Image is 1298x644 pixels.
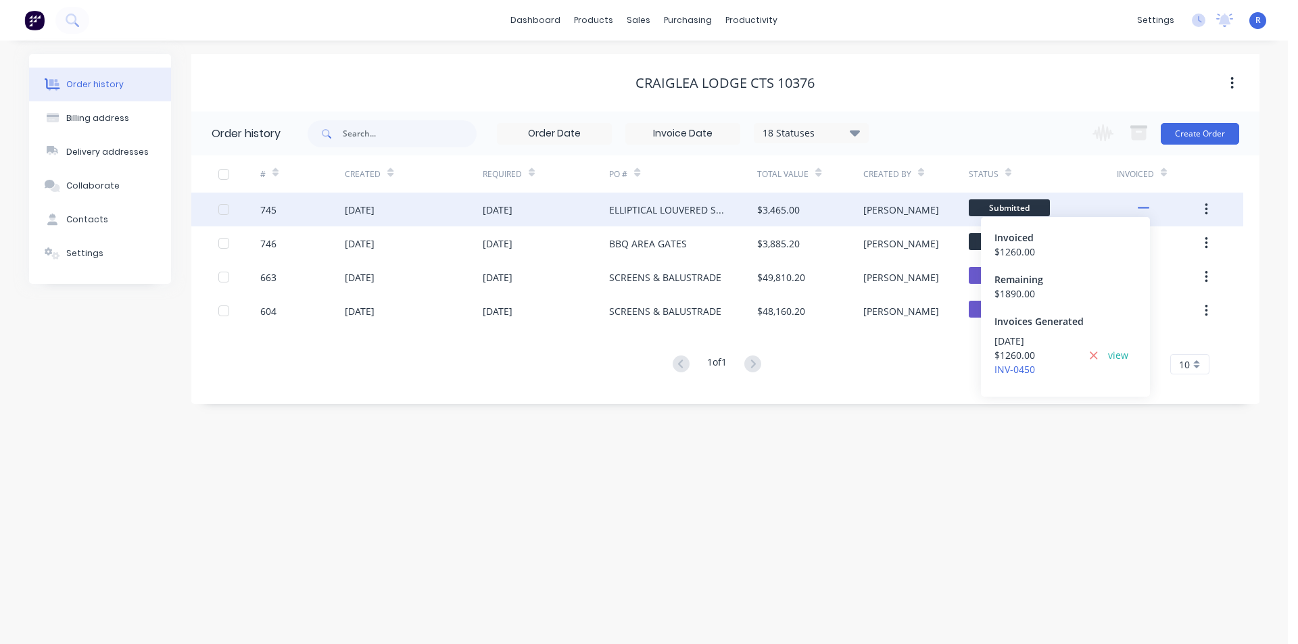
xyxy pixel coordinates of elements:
[657,10,719,30] div: purchasing
[609,270,721,284] div: SCREENS & BALUSTRADE
[994,363,1035,376] a: INV-0450
[609,237,687,251] div: BBQ AREA GATES
[863,203,939,217] div: [PERSON_NAME]
[969,233,1050,250] span: Submitted
[66,146,149,158] div: Delivery addresses
[345,237,375,251] div: [DATE]
[757,155,863,193] div: Total Value
[1255,14,1261,26] span: R
[1108,348,1128,362] a: view
[609,155,757,193] div: PO #
[609,168,627,180] div: PO #
[863,304,939,318] div: [PERSON_NAME]
[29,169,171,203] button: Collaborate
[620,10,657,30] div: sales
[754,126,868,141] div: 18 Statuses
[757,270,805,284] div: $49,810.20
[994,245,1136,259] div: $ 1260.00
[66,247,103,259] div: Settings
[343,120,477,147] input: Search...
[969,155,1117,193] div: Status
[260,155,345,193] div: #
[969,267,1050,284] span: Quote
[1117,155,1201,193] div: Invoiced
[1161,123,1239,145] button: Create Order
[66,112,129,124] div: Billing address
[707,355,727,374] div: 1 of 1
[863,168,911,180] div: Created By
[345,270,375,284] div: [DATE]
[29,68,171,101] button: Order history
[483,168,522,180] div: Required
[66,214,108,226] div: Contacts
[994,287,1136,301] div: $ 1890.00
[345,304,375,318] div: [DATE]
[345,155,482,193] div: Created
[29,237,171,270] button: Settings
[504,10,567,30] a: dashboard
[212,126,281,142] div: Order history
[483,270,512,284] div: [DATE]
[969,168,999,180] div: Status
[994,230,1136,245] div: Invoiced
[969,199,1050,216] span: Submitted
[29,203,171,237] button: Contacts
[483,237,512,251] div: [DATE]
[1130,10,1181,30] div: settings
[260,270,277,284] div: 663
[345,203,375,217] div: [DATE]
[66,180,120,192] div: Collaborate
[483,304,512,318] div: [DATE]
[29,101,171,135] button: Billing address
[483,155,610,193] div: Required
[626,124,740,144] input: Invoice Date
[719,10,784,30] div: productivity
[994,334,1080,348] div: [DATE]
[66,78,124,91] div: Order history
[994,314,1136,328] div: Invoices Generated
[609,203,730,217] div: ELLIPTICAL LOUVERED SCREEN
[1117,168,1154,180] div: Invoiced
[757,168,809,180] div: Total Value
[1179,357,1190,372] span: 10
[863,237,939,251] div: [PERSON_NAME]
[969,301,1050,318] span: Quote
[863,270,939,284] div: [PERSON_NAME]
[994,272,1136,287] div: Remaining
[260,203,277,217] div: 745
[609,304,721,318] div: SCREENS & BALUSTRADE
[567,10,620,30] div: products
[757,304,805,318] div: $48,160.20
[260,168,266,180] div: #
[635,75,815,91] div: CRAIGLEA LODGE CTS 10376
[863,155,969,193] div: Created By
[498,124,611,144] input: Order Date
[29,135,171,169] button: Delivery addresses
[757,237,800,251] div: $3,885.20
[260,237,277,251] div: 746
[345,168,381,180] div: Created
[24,10,45,30] img: Factory
[994,348,1080,362] div: $ 1260.00
[757,203,800,217] div: $3,465.00
[260,304,277,318] div: 604
[483,203,512,217] div: [DATE]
